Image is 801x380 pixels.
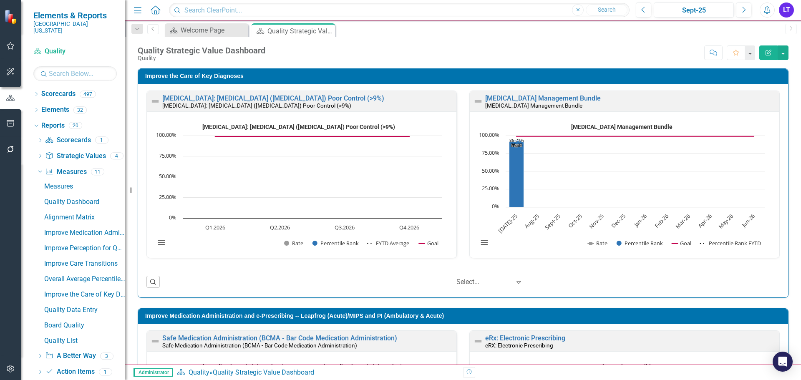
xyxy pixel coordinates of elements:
a: Elements [41,105,69,115]
g: Percentile Rank, series 2 of 4. Bar series with 12 bars. [509,136,755,207]
text: 85.71% [509,137,524,143]
text: Nov-25 [587,212,605,230]
div: Quality Dashboard [44,198,125,206]
a: Quality [189,368,209,376]
text: 0% [492,202,499,210]
div: 1 [95,137,108,144]
div: Quality Strategic Value Dashboard [138,46,265,55]
button: Show Goal [419,239,438,247]
div: Measures [44,183,125,190]
div: Alignment Matrix [44,214,125,221]
a: Welcome Page [167,25,246,35]
text: Q2.2026 [270,224,290,231]
button: View chart menu, Severe Sepsis and Septic Shock Management Bundle [479,237,490,249]
div: Overall Average Percentile Rank-Quality [44,275,125,283]
div: 497 [80,91,96,98]
text: [MEDICAL_DATA]: [MEDICAL_DATA] ([MEDICAL_DATA]) Poor Control (>9%) [202,123,395,130]
div: Quality Strategic Value Dashboard [213,368,314,376]
button: Search [586,4,627,16]
div: Diabetes: Hemoglobin A1c (HbA1c) Poor Control (>9%). Highcharts interactive chart. [151,120,452,256]
a: Improve Care Transitions [42,257,125,270]
button: View chart menu, Diabetes: Hemoglobin A1c (HbA1c) Poor Control (>9%) [156,237,167,249]
span: Search [598,6,616,13]
input: Search ClearPoint... [169,3,630,18]
text: May-26 [717,212,735,230]
span: Elements & Reports [33,10,117,20]
a: Improve Medication Administration and e-Prescribing -- Leapfrog (Acute)/MIPS and PI (Ambulatory &... [42,226,125,239]
div: Quality Data Entry [44,306,125,314]
text: Mar-26 [674,212,691,230]
div: Quality List [44,337,125,345]
a: Improve the Care of Key Diagnoses [42,287,125,301]
div: Improve the Care of Key Diagnoses [44,291,125,298]
button: Show FYTD Average [367,239,410,247]
text: Dec-25 [610,212,627,229]
a: [MEDICAL_DATA]: [MEDICAL_DATA] ([MEDICAL_DATA]) Poor Control (>9%) [162,94,384,102]
button: Show Goal [672,239,691,247]
div: Board Quality [44,322,125,329]
div: 11 [91,168,104,175]
span: Administrator [133,368,173,377]
div: Severe Sepsis and Septic Shock Management Bundle. Highcharts interactive chart. [474,120,775,256]
button: LT [779,3,794,18]
a: Board Quality [42,318,125,332]
text: 25.00% [159,193,176,201]
div: Improve Medication Administration and e-Prescribing -- Leapfrog (Acute)/MIPS and PI (Ambulatory &... [44,229,125,237]
h3: Improve Medication Administration and e-Prescribing -- Leapfrog (Acute)/MIPS and PI (Ambulatory &... [145,313,784,319]
a: Safe Medication Administration (BCMA - Bar Code Medication Administration) [162,334,397,342]
img: Not Defined [473,336,483,346]
a: Measures [42,179,125,193]
div: 4 [110,152,123,159]
g: Goal, series 3 of 4. Line with 12 data points. [515,135,756,138]
img: Not Defined [473,96,483,106]
small: [GEOGRAPHIC_DATA][US_STATE] [33,20,117,34]
div: 1 [99,368,112,375]
text: Q1.2026 [205,224,225,231]
a: Quality Data Entry [42,303,125,316]
a: Measures [45,167,86,177]
a: Improve Perception for Quality of Care - Employee Opinion Survey (SOMC Enterprise-Wide) [42,241,125,254]
input: Search Below... [33,66,117,81]
button: Show Rate [284,239,303,247]
text: 100.00% [156,131,176,138]
div: Improve Perception for Quality of Care - Employee Opinion Survey (SOMC Enterprise-Wide) [44,244,125,252]
div: Quality Strategic Value Dashboard [267,26,333,36]
text: Safe Medication Administration (BCMA - Bar Code Medication Administration) [195,363,403,370]
button: Show Percentile Rank FYTD [700,239,761,247]
a: Alignment Matrix [42,210,125,224]
text: Q3.2026 [335,224,355,231]
a: Scorecards [41,89,76,99]
svg: Interactive chart [151,120,446,256]
text: 75.00% [159,152,176,159]
small: [MEDICAL_DATA] Management Bundle [485,102,582,109]
a: Overall Average Percentile Rank-Quality [42,272,125,285]
text: 75.00% [482,149,499,156]
text: Aug-25 [523,212,541,230]
div: Open Intercom Messenger [773,352,793,372]
text: Sept-25 [543,212,562,231]
svg: Interactive chart [474,120,769,256]
button: Sept-25 [654,3,734,18]
div: » [177,368,457,377]
img: ClearPoint Strategy [4,10,19,24]
a: Quality [33,47,117,56]
div: 20 [69,122,82,129]
a: Quality Dashboard [42,195,125,208]
button: Show Percentile Rank [617,239,663,247]
text: [MEDICAL_DATA] Management Bundle [571,123,673,130]
a: Quality List [42,334,125,347]
text: 0% [169,214,176,221]
text: Apr-26 [696,212,713,229]
path: Jul-25, 93.4. Percentile Rank. [509,140,524,207]
text: [DATE]-25 [496,212,519,234]
img: Not Defined [150,336,160,346]
div: Quality [138,55,265,61]
text: 100.00% [479,131,499,138]
a: Action Items [45,367,94,377]
text: 25.00% [482,184,499,192]
text: Jan-26 [632,212,648,229]
img: Not Defined [150,96,160,106]
div: Sept-25 [657,5,731,15]
button: Show Rate [588,239,607,247]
